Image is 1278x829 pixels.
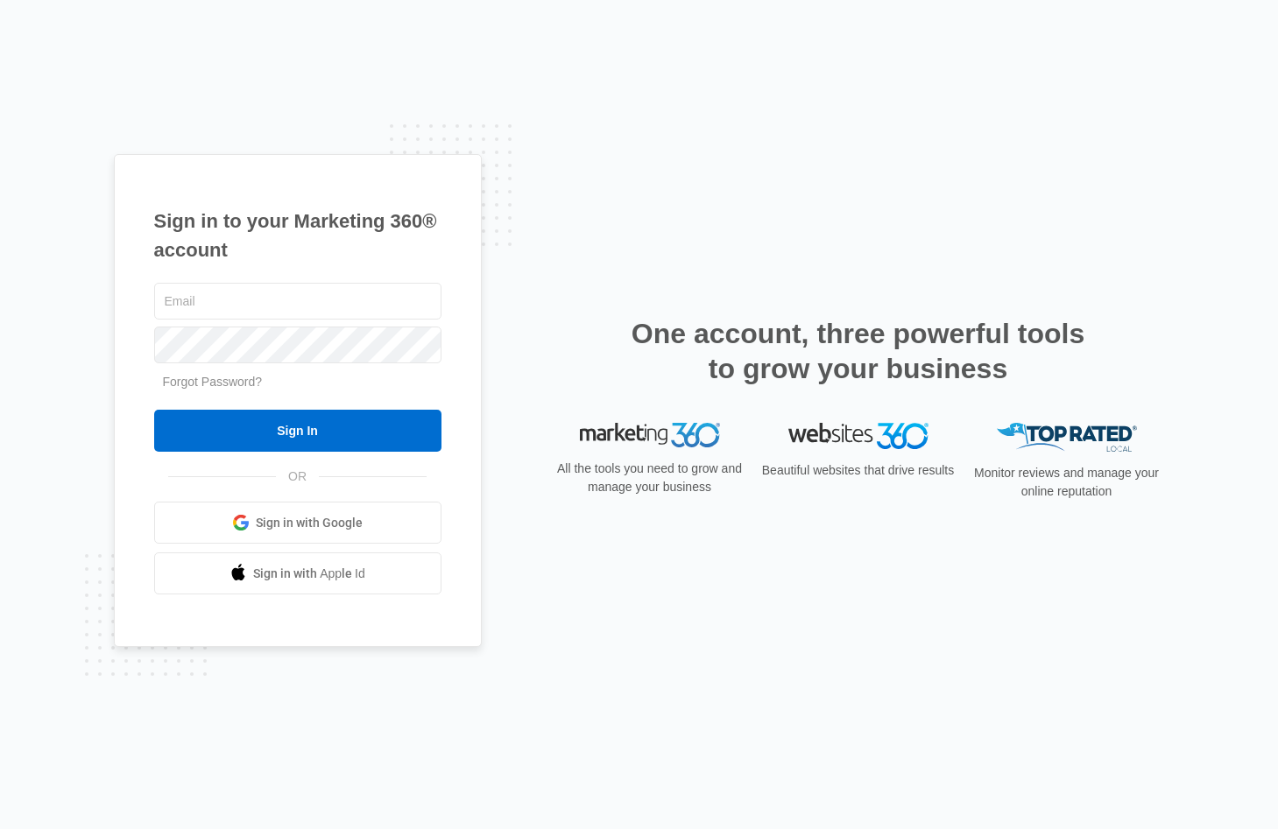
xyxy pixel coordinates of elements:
[163,375,263,389] a: Forgot Password?
[154,207,441,264] h1: Sign in to your Marketing 360® account
[626,316,1091,386] h2: One account, three powerful tools to grow your business
[154,502,441,544] a: Sign in with Google
[552,460,748,496] p: All the tools you need to grow and manage your business
[154,410,441,452] input: Sign In
[253,565,365,583] span: Sign in with Apple Id
[154,552,441,594] a: Sign in with Apple Id
[760,461,957,480] p: Beautiful websites that drive results
[997,423,1137,452] img: Top Rated Local
[154,283,441,320] input: Email
[256,514,363,532] span: Sign in with Google
[969,464,1165,501] p: Monitor reviews and manage your online reputation
[276,467,319,486] span: OR
[788,423,928,448] img: Websites 360
[580,423,720,447] img: Marketing 360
